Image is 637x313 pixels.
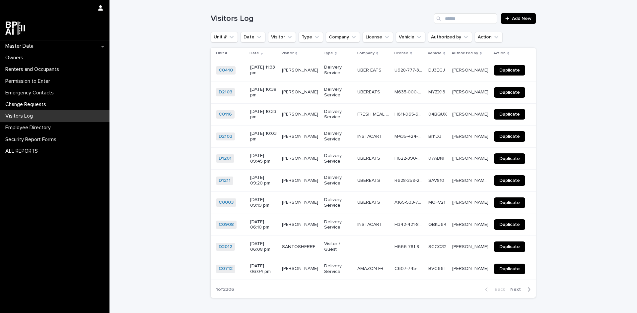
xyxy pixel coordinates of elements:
p: Action [493,50,506,57]
p: H666-781-94-302-0 [394,243,424,250]
p: MYZX13 [428,88,447,95]
p: [DATE] 10:38 pm [250,87,277,98]
p: CARLOS URDANIVIA [282,66,319,73]
p: Company [357,50,375,57]
button: Unit # [211,32,238,42]
a: Duplicate [494,241,525,252]
p: INSTACART [357,132,384,139]
p: Federico Mor Tatis [452,177,490,183]
p: [DATE] 10:03 pm [250,131,277,142]
p: - [357,243,360,250]
p: H622-390-09-300-0 [394,154,424,161]
p: ALL REPORTS [3,148,43,154]
p: [PERSON_NAME] [282,221,319,228]
span: Duplicate [499,68,520,73]
input: Search [434,13,497,24]
span: Duplicate [499,267,520,271]
p: M435-424-99-181-0 [394,132,424,139]
tr: D1211 [DATE] 09:20 pm[PERSON_NAME][PERSON_NAME] Delivery ServiceUBEREATSUBEREATS R628-259-29-700-... [211,170,536,192]
p: Change Requests [3,101,51,108]
span: Duplicate [499,244,520,249]
span: Back [491,287,505,292]
p: [DATE] 06:04 pm [250,263,277,275]
p: [PERSON_NAME] [452,110,490,117]
span: Duplicate [499,112,520,117]
p: Renters and Occupants [3,66,64,73]
p: Employee Directory [3,125,56,131]
p: Vehicle [428,50,442,57]
p: Permission to Enter [3,78,55,84]
p: FRANCISCO CASANOVA [282,265,319,272]
p: BVC66T [428,265,448,272]
a: Duplicate [494,175,525,186]
button: Visitor [268,32,296,42]
p: Authorized by [452,50,478,57]
p: MQFV21 [428,198,447,205]
a: Duplicate [494,131,525,142]
p: C607-745-84-100-0 [394,265,424,272]
p: [DATE] 09:45 pm [250,153,277,164]
a: Duplicate [494,87,525,98]
p: Emergency Contacts [3,90,59,96]
a: C0116 [219,112,232,117]
p: Delivery Service [324,175,352,186]
a: C0410 [219,68,233,73]
p: 07ABNF [428,154,447,161]
span: Add New [512,16,531,21]
p: UBEREATS [357,198,382,205]
p: Owners [3,55,29,61]
p: [DATE] 09:20 pm [250,175,277,186]
a: Duplicate [494,197,525,208]
button: Type [299,32,323,42]
p: U628-777-31-900-0 [394,66,424,73]
p: License [394,50,408,57]
p: ALVARO HONDOY [282,154,319,161]
p: [PERSON_NAME] [452,265,490,272]
p: Security Report Forms [3,136,62,143]
tr: C0410 [DATE] 11:33 pm[PERSON_NAME][PERSON_NAME] Delivery ServiceUBER EATSUBER EATS U628-777-31-90... [211,59,536,81]
p: Ana Cristina Pifano [452,221,490,228]
p: Delivery Service [324,197,352,208]
h1: Visitors Log [211,14,431,24]
span: Duplicate [499,222,520,227]
p: Visitor [281,50,294,57]
p: Delivery Service [324,131,352,142]
p: [PERSON_NAME] [452,88,490,95]
tr: D2103 [DATE] 10:38 pm[PERSON_NAME][PERSON_NAME] Delivery ServiceUBEREATSUBEREATS M635-000-77-249-... [211,81,536,103]
tr: C0712 [DATE] 06:04 pm[PERSON_NAME][PERSON_NAME] Delivery ServiceAMAZON FRESHAMAZON FRESH C607-745... [211,258,536,280]
p: H611-965-62-500-0 [394,110,424,117]
tr: D2012 [DATE] 06:08 pmSANTOSHERREARASANTOSHERREARA Visitor / Guest-- H666-781-94-302-0H666-781-94-... [211,236,536,258]
p: AMAZON FRESH [357,265,390,272]
a: D1201 [219,156,232,161]
p: Delivery Service [324,65,352,76]
a: D2103 [219,89,232,95]
p: [DATE] 06:08 pm [250,241,277,252]
p: SANTOSHERREARA [282,243,320,250]
p: SAV810 [428,177,446,183]
p: QBKU64 [428,221,448,228]
a: Duplicate [494,65,525,76]
p: UBEREATS [357,154,382,161]
p: [PERSON_NAME] [282,198,319,205]
p: JAVIER MALDONADO [282,132,319,139]
p: [PERSON_NAME] [452,66,490,73]
button: Vehicle [396,32,425,42]
p: 1 of 2306 [211,282,240,298]
p: INSTACART [357,221,384,228]
p: Master Data [3,43,39,49]
p: Visitor / Guest [324,241,352,252]
tr: D1201 [DATE] 09:45 pm[PERSON_NAME][PERSON_NAME] Delivery ServiceUBEREATSUBEREATS H622-390-09-300-... [211,147,536,170]
p: SCCC32 [428,243,448,250]
a: D1211 [219,178,231,183]
a: C0908 [219,222,234,228]
p: [PERSON_NAME] [452,198,490,205]
p: Delivery Service [324,153,352,164]
p: Delivery Service [324,87,352,98]
p: [PERSON_NAME] [452,132,490,139]
p: KLEYDERMAN RIVAS [282,177,319,183]
button: Back [480,287,508,292]
p: R628-259-29-700-0 [394,177,424,183]
p: Type [323,50,333,57]
button: License [363,32,393,42]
